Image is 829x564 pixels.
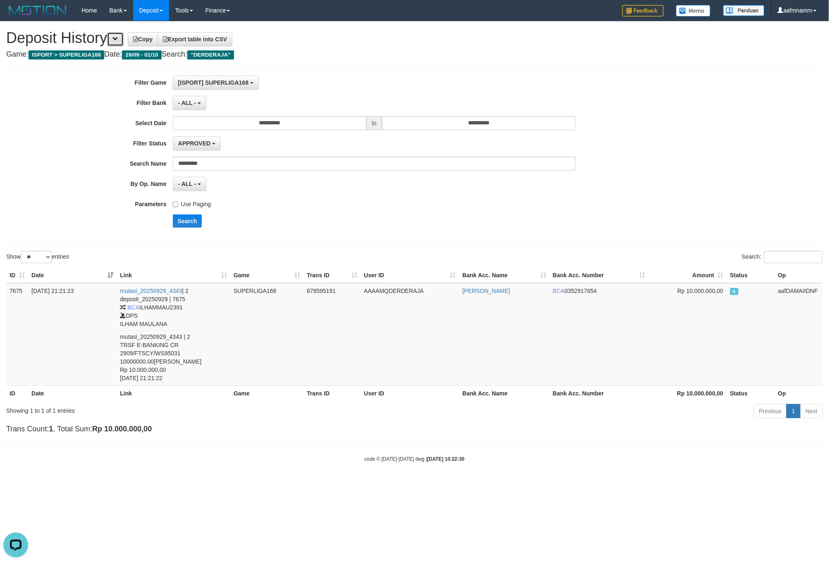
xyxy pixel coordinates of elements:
img: Feedback.jpg [622,5,664,17]
th: Bank Acc. Name [459,386,549,401]
th: Date [28,386,117,401]
strong: Rp 10.000.000,00 [92,425,152,433]
div: Showing 1 to 1 of 1 entries [6,403,339,415]
span: APPROVED [178,140,211,147]
a: Next [800,404,823,418]
input: Search: [764,251,823,263]
span: Copy [133,36,153,43]
th: Game: activate to sort column ascending [230,268,303,283]
span: "DERDERAJA" [187,50,234,59]
th: Amount: activate to sort column ascending [648,268,726,283]
label: Show entries [6,251,69,263]
th: Date: activate to sort column ascending [28,268,117,283]
span: [ISPORT] SUPERLIGA168 [178,79,248,86]
th: Trans ID [303,386,361,401]
strong: [DATE] 10:22:30 [427,456,464,462]
span: ISPORT > SUPERLIGA168 [29,50,104,59]
select: Showentries [21,251,52,263]
a: Previous [754,404,787,418]
th: Status [727,268,775,283]
strong: Rp 10.000.000,00 [677,390,724,397]
th: Bank Acc. Name: activate to sort column ascending [459,268,549,283]
td: SUPERLIGA168 [230,283,303,386]
td: 0352917654 [549,283,648,386]
th: Game [230,386,303,401]
button: Search [173,214,202,228]
strong: 1 [49,425,53,433]
th: Bank Acc. Number: activate to sort column ascending [549,268,648,283]
th: ID [6,386,28,401]
div: deposit_20250929 | 7675 ILHAMMAU2391 DPS ILHAM MAULANA mutasi_20250929_4343 | 2 TRSF E-BANKING CR... [120,295,227,382]
td: 7675 [6,283,28,386]
button: - ALL - [173,177,206,191]
th: Op [775,268,823,283]
label: Search: [742,251,823,263]
td: AAAAMQDERDERAJA [361,283,459,386]
span: to [366,116,382,130]
a: [PERSON_NAME] [463,288,510,294]
label: Use Paging [173,197,211,208]
h4: Game: Date: Search: [6,50,823,59]
span: BCA [553,288,565,294]
span: BCA [127,304,139,311]
th: Op [775,386,823,401]
span: 29/09 - 01/10 [122,50,162,59]
small: code © [DATE]-[DATE] dwg | [365,456,465,462]
span: Export table into CSV [163,36,227,43]
button: [ISPORT] SUPERLIGA168 [173,76,259,90]
button: Open LiveChat chat widget [3,3,28,28]
th: ID: activate to sort column ascending [6,268,28,283]
a: Export table into CSV [158,32,232,46]
th: User ID: activate to sort column ascending [361,268,459,283]
th: Status [727,386,775,401]
span: Rp 10.000.000,00 [677,288,723,294]
h1: Deposit History [6,30,823,46]
span: - ALL - [178,100,196,106]
th: Link: activate to sort column ascending [117,268,230,283]
h4: Trans Count: , Total Sum: [6,425,823,433]
th: User ID [361,386,459,401]
span: Approved [730,288,738,295]
img: panduan.png [723,5,764,16]
a: Copy [128,32,158,46]
img: MOTION_logo.png [6,4,69,17]
th: Link [117,386,230,401]
input: Use Paging [173,202,178,207]
button: - ALL - [173,96,206,110]
a: mutasi_20250929_4343 [120,288,182,294]
td: 878595191 [303,283,361,386]
button: APPROVED [173,136,221,150]
a: 1 [786,404,800,418]
td: | 2 [117,283,230,386]
td: [DATE] 21:21:23 [28,283,117,386]
span: - ALL - [178,181,196,187]
td: aafDAMAIIDNF [775,283,823,386]
th: Trans ID: activate to sort column ascending [303,268,361,283]
img: Button%20Memo.svg [676,5,711,17]
th: Bank Acc. Number [549,386,648,401]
